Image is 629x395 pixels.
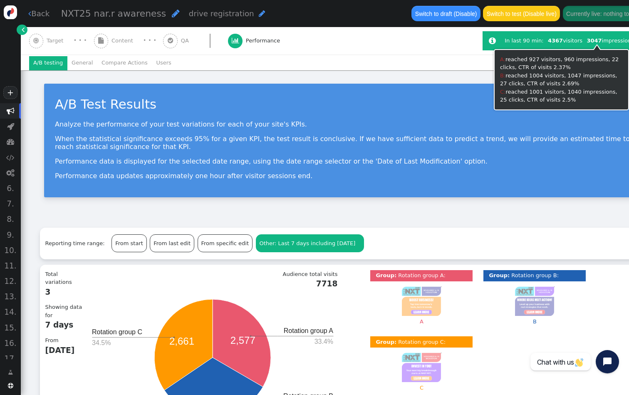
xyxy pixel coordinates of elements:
[8,368,13,377] span: 
[259,10,265,17] span: 
[29,27,94,55] a:  Target · · ·
[500,72,623,88] div: reached 1004 visitors, 1047 impressions, 27 clicks, CTR of visits 2.69%
[33,37,39,44] span: 
[376,272,396,278] b: Group:
[22,25,25,34] span: 
[61,8,166,19] span: NXT25 nar.r awareness
[29,56,67,70] li: A/B testing
[505,37,546,45] div: In last 90 min:
[511,272,559,278] span: Rotation group B:
[483,6,560,21] button: Switch to test (Disable live)
[172,9,180,18] span: 
[246,37,283,45] span: Performance
[111,37,136,45] span: Content
[45,336,88,361] div: From
[489,37,496,45] span: 
[45,319,83,331] b: 7 days
[500,88,623,104] div: reached 1001 visitors, 1040 impressions, 25 clicks, CTR of visits 2.5%
[163,27,228,55] a:  QA
[7,138,15,146] span: 
[168,37,173,44] span: 
[47,37,67,45] span: Target
[401,351,442,382] img: 94.png
[533,318,537,326] div: B
[8,383,13,388] span: 
[514,285,555,316] img: 93.png
[398,339,446,345] span: Rotation group C:
[259,240,355,246] span: Other: Last 7 days including [DATE]
[411,6,480,21] button: Switch to draft (Disable)
[198,235,252,251] div: From specific edit
[181,37,192,45] span: QA
[189,9,254,18] span: drive registration
[6,169,15,177] span: 
[546,37,584,45] div: visitors
[3,86,17,99] a: +
[548,37,563,44] b: 4367
[230,335,255,346] text: 2,577
[28,8,50,19] a: Back
[45,239,110,248] div: Reporting time range:
[143,35,156,46] div: · · ·
[587,37,602,44] b: 3047
[282,271,337,277] span: Audience total visits
[74,35,87,46] div: · · ·
[93,278,337,290] b: 7718
[6,154,15,161] span: 
[500,72,505,79] span: B:
[28,10,31,17] span: 
[152,56,176,70] li: Users
[376,339,396,345] b: Group:
[45,345,83,356] b: [DATE]
[7,122,14,130] span: 
[169,335,194,347] text: 2,661
[112,235,146,251] div: From start
[357,241,360,246] span: 
[17,25,27,35] a: 
[97,56,152,70] li: Compare Actions
[45,286,83,298] b: 3
[420,318,423,326] div: A
[500,55,623,72] div: reached 927 visitors, 960 impressions, 22 clicks, CTR of visits 2.37%
[314,338,333,345] text: 33.4%
[284,327,334,334] text: Rotation group A
[150,235,193,251] div: From last edit
[500,89,505,95] span: C:
[420,384,423,392] div: C
[45,270,88,303] div: Total variations
[4,5,17,19] img: logo-icon.svg
[500,56,505,62] span: A:
[228,27,297,55] a:  Performance
[67,56,97,70] li: General
[98,37,104,44] span: 
[398,272,445,278] span: Rotation group A:
[489,272,510,278] b: Group:
[45,303,88,336] div: Showing data for
[7,107,15,115] span: 
[94,27,163,55] a:  Content · · ·
[92,328,142,335] text: Rotation group C
[92,339,111,346] text: 34.5%
[232,37,239,44] span: 
[2,365,18,380] a: 
[401,285,442,316] img: 92.png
